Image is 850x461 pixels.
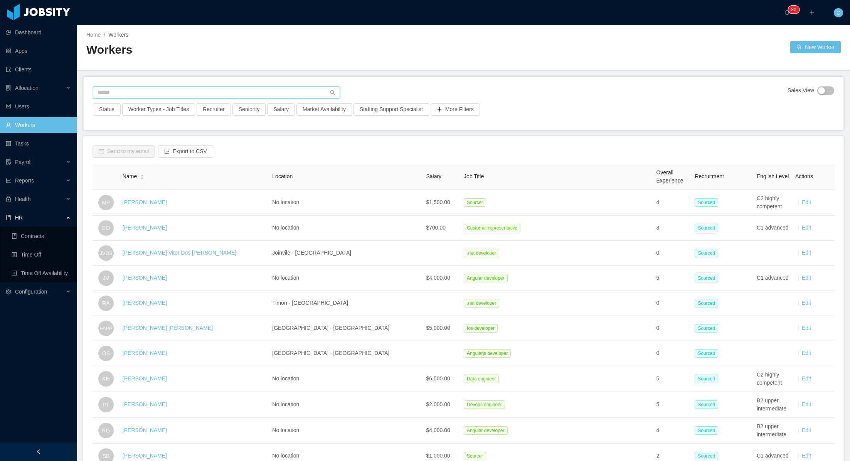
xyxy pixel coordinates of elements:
a: Sourced [695,300,721,306]
span: $6,500.00 [426,375,450,382]
i: icon: bell [784,10,790,15]
button: icon: usergroup-addNew Worker [790,41,841,53]
a: icon: bookContracts [12,228,71,244]
a: [PERSON_NAME] [123,401,167,407]
i: icon: file-protect [6,159,11,165]
span: OS [102,346,110,361]
span: Sourced [695,375,718,383]
button: Market Availability [296,103,352,116]
span: $1,500.00 [426,199,450,205]
td: No location [269,266,423,291]
td: 5 [653,366,692,392]
span: Health [15,196,30,202]
a: Edit [802,375,811,382]
span: Sourced [695,452,718,460]
a: Home [86,32,101,38]
span: Angular developer [464,274,507,282]
button: icon: plusMore Filters [431,103,480,116]
a: icon: auditClients [6,62,71,77]
i: icon: medicine-box [6,196,11,202]
span: HR [15,214,23,221]
a: Edit [802,250,811,256]
span: Sourced [695,274,718,282]
a: [PERSON_NAME] [PERSON_NAME] [123,325,213,331]
a: icon: profileTime Off Availability [12,265,71,281]
span: / [104,32,105,38]
span: .net developer [464,249,499,257]
span: Sourced [695,249,718,257]
td: Timon - [GEOGRAPHIC_DATA] [269,291,423,316]
i: icon: book [6,215,11,220]
span: Recruitment [695,173,724,179]
a: icon: pie-chartDashboard [6,25,71,40]
span: Job Title [464,173,484,179]
button: Staffing Support Specialist [353,103,429,116]
td: C2 highly competent [754,366,792,392]
span: Data engineer [464,375,499,383]
i: icon: caret-up [140,174,145,176]
span: Devops engineer [464,400,505,409]
span: Sourced [695,349,718,358]
a: Edit [802,300,811,306]
td: No location [269,190,423,216]
a: Sourced [695,401,721,407]
span: C [837,8,840,17]
a: icon: profileTasks [6,136,71,151]
td: C1 advanced [754,266,792,291]
span: JVDS [100,246,113,260]
a: Edit [802,275,811,281]
button: Recruiter [197,103,231,116]
a: Edit [802,427,811,433]
a: [PERSON_NAME] [123,350,167,356]
td: [GEOGRAPHIC_DATA] - [GEOGRAPHIC_DATA] [269,316,423,341]
a: [PERSON_NAME] [123,427,167,433]
span: Allocation [15,85,39,91]
a: [PERSON_NAME] [123,275,167,281]
i: icon: caret-down [140,176,145,179]
a: icon: robotUsers [6,99,71,114]
span: Sourced [695,324,718,333]
button: icon: exportExport to CSV [158,145,213,158]
a: Sourced [695,250,721,256]
span: $4,000.00 [426,275,450,281]
a: Sourced [695,225,721,231]
td: No location [269,216,423,241]
td: 4 [653,190,692,216]
td: B2 upper intermediate [754,418,792,444]
span: $1,000.00 [426,453,450,459]
span: Sourced [695,198,718,207]
span: Sales View [788,86,814,95]
i: icon: setting [6,289,11,294]
td: No location [269,392,423,418]
span: Angularjs developer [464,349,511,358]
span: KH [102,371,109,387]
a: icon: userWorkers [6,117,71,133]
td: No location [269,366,423,392]
span: Overall Experience [656,169,683,184]
a: Edit [802,199,811,205]
span: MP [102,195,110,210]
span: Reports [15,177,34,184]
td: 0 [653,241,692,266]
div: Sort [140,173,145,179]
a: Edit [802,401,811,407]
a: Sourced [695,453,721,459]
a: Edit [802,350,811,356]
a: Edit [802,225,811,231]
span: English Level [757,173,789,179]
a: [PERSON_NAME] Vitor Dos [PERSON_NAME] [123,250,236,256]
td: 0 [653,341,692,366]
i: icon: solution [6,85,11,91]
a: [PERSON_NAME] [123,225,167,231]
p: 8 [791,6,794,14]
span: $2,000.00 [426,401,450,407]
i: icon: search [330,90,335,95]
span: RG [102,423,110,438]
a: Sourced [695,375,721,382]
i: icon: plus [809,10,815,15]
span: Payroll [15,159,32,165]
a: Sourced [695,325,721,331]
span: $700.00 [426,225,446,231]
span: RA [102,296,109,311]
